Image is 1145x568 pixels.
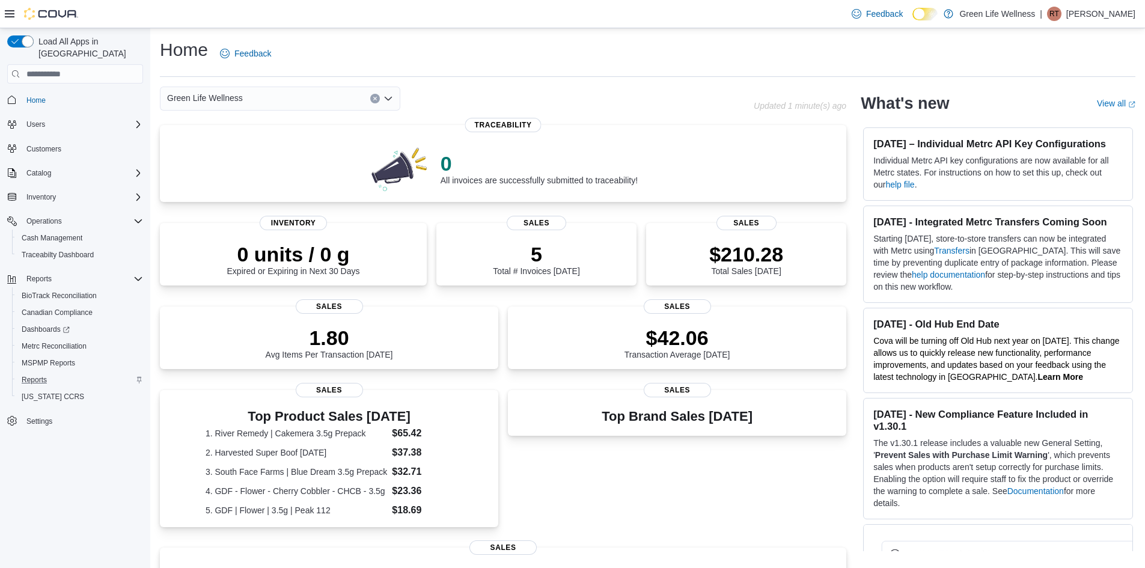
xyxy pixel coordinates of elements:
input: Dark Mode [912,8,938,20]
a: Reports [17,373,52,387]
button: Cash Management [12,230,148,246]
button: Open list of options [383,94,393,103]
a: Dashboards [12,321,148,338]
a: Documentation [1007,486,1064,496]
a: Metrc Reconciliation [17,339,91,353]
a: Customers [22,142,66,156]
button: Reports [12,371,148,388]
span: Home [22,92,143,107]
span: Traceabilty Dashboard [22,250,94,260]
button: Settings [2,412,148,430]
button: Users [22,117,50,132]
p: 0 [441,151,638,176]
span: Operations [22,214,143,228]
span: Sales [716,216,777,230]
span: Traceability [465,118,542,132]
dd: $23.36 [392,484,453,498]
h3: [DATE] - Integrated Metrc Transfers Coming Soon [873,216,1123,228]
button: BioTrack Reconciliation [12,287,148,304]
h2: What's new [861,94,949,113]
span: Settings [26,417,52,426]
p: Green Life Wellness [959,7,1035,21]
img: Cova [24,8,78,20]
span: Users [22,117,143,132]
div: Transaction Average [DATE] [624,326,730,359]
a: Settings [22,414,57,429]
div: Total Sales [DATE] [709,242,783,276]
span: RT [1049,7,1059,21]
p: 0 units / 0 g [227,242,360,266]
span: Traceabilty Dashboard [17,248,143,262]
div: Randeshia Thompson [1047,7,1061,21]
span: MSPMP Reports [22,358,75,368]
p: 5 [493,242,579,266]
p: Individual Metrc API key configurations are now available for all Metrc states. For instructions ... [873,154,1123,191]
span: Sales [296,383,363,397]
span: Home [26,96,46,105]
button: Metrc Reconciliation [12,338,148,355]
dt: 4. GDF - Flower - Cherry Cobbler - CHCB - 3.5g [206,485,387,497]
div: Total # Invoices [DATE] [493,242,579,276]
a: [US_STATE] CCRS [17,389,89,404]
a: Cash Management [17,231,87,245]
span: Washington CCRS [17,389,143,404]
button: Home [2,91,148,108]
img: 0 [368,144,431,192]
dt: 5. GDF | Flower | 3.5g | Peak 112 [206,504,387,516]
span: Customers [26,144,61,154]
span: Metrc Reconciliation [22,341,87,351]
p: The v1.30.1 release includes a valuable new General Setting, ' ', which prevents sales when produ... [873,437,1123,509]
h3: [DATE] - Old Hub End Date [873,318,1123,330]
span: Feedback [866,8,903,20]
dt: 2. Harvested Super Boof [DATE] [206,447,387,459]
dd: $37.38 [392,445,453,460]
div: Expired or Expiring in Next 30 Days [227,242,360,276]
dd: $65.42 [392,426,453,441]
button: Catalog [22,166,56,180]
button: Reports [22,272,56,286]
button: Clear input [370,94,380,103]
button: Customers [2,140,148,157]
p: $210.28 [709,242,783,266]
span: Feedback [234,47,271,60]
p: [PERSON_NAME] [1066,7,1135,21]
span: Dashboards [17,322,143,337]
button: Inventory [22,190,61,204]
span: Sales [507,216,567,230]
span: Sales [644,299,711,314]
button: [US_STATE] CCRS [12,388,148,405]
span: Metrc Reconciliation [17,339,143,353]
span: Sales [469,540,537,555]
a: Dashboards [17,322,75,337]
button: Operations [2,213,148,230]
span: Sales [296,299,363,314]
h3: Top Product Sales [DATE] [206,409,453,424]
span: Catalog [26,168,51,178]
a: View allExternal link [1097,99,1135,108]
a: Transfers [934,246,969,255]
a: help documentation [912,270,985,279]
p: | [1040,7,1042,21]
button: Operations [22,214,67,228]
button: Reports [2,270,148,287]
a: MSPMP Reports [17,356,80,370]
nav: Complex example [7,86,143,461]
h1: Home [160,38,208,62]
div: All invoices are successfully submitted to traceability! [441,151,638,185]
dd: $18.69 [392,503,453,518]
span: BioTrack Reconciliation [22,291,97,301]
span: Dashboards [22,325,70,334]
button: MSPMP Reports [12,355,148,371]
a: Feedback [847,2,908,26]
button: Traceabilty Dashboard [12,246,148,263]
span: Sales [644,383,711,397]
span: Canadian Compliance [17,305,143,320]
h3: [DATE] - New Compliance Feature Included in v1.30.1 [873,408,1123,432]
span: [US_STATE] CCRS [22,392,84,402]
span: Green Life Wellness [167,91,243,105]
strong: Prevent Sales with Purchase Limit Warning [875,450,1048,460]
span: Users [26,120,45,129]
span: Customers [22,141,143,156]
p: Starting [DATE], store-to-store transfers can now be integrated with Metrc using in [GEOGRAPHIC_D... [873,233,1123,293]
